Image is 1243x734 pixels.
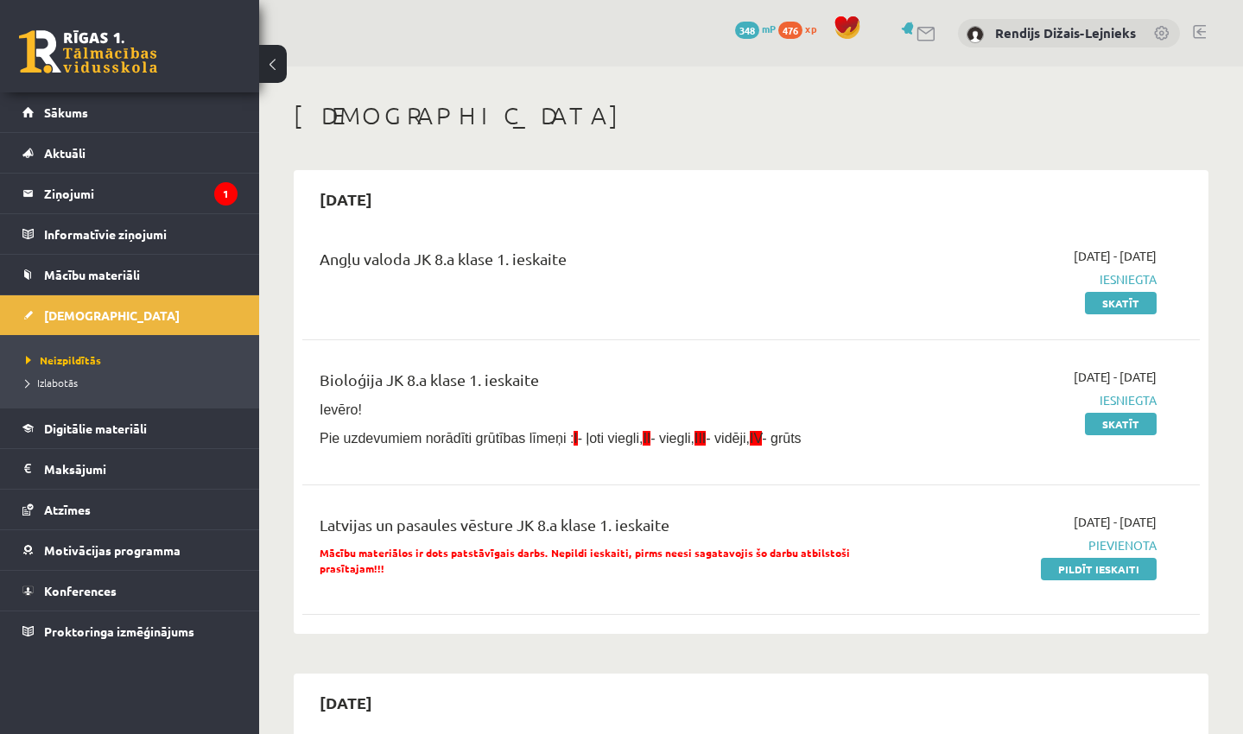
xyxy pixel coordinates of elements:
[1074,247,1157,265] span: [DATE] - [DATE]
[44,174,238,213] legend: Ziņojumi
[214,182,238,206] i: 1
[44,267,140,282] span: Mācību materiāli
[44,145,86,161] span: Aktuāli
[44,542,181,558] span: Motivācijas programma
[44,502,91,517] span: Atzīmes
[320,247,869,279] div: Angļu valoda JK 8.a klase 1. ieskaite
[320,546,850,575] span: Mācību materiālos ir dots patstāvīgais darbs. Nepildi ieskaiti, pirms neesi sagatavojis šo darbu ...
[895,270,1157,288] span: Iesniegta
[1074,368,1157,386] span: [DATE] - [DATE]
[44,421,147,436] span: Digitālie materiāli
[294,101,1208,130] h1: [DEMOGRAPHIC_DATA]
[320,513,869,545] div: Latvijas un pasaules vēsture JK 8.a klase 1. ieskaite
[302,682,390,723] h2: [DATE]
[694,431,706,446] span: III
[26,353,101,367] span: Neizpildītās
[320,431,802,446] span: Pie uzdevumiem norādīti grūtības līmeņi : - ļoti viegli, - viegli, - vidēji, - grūts
[805,22,816,35] span: xp
[22,571,238,611] a: Konferences
[22,92,238,132] a: Sākums
[302,179,390,219] h2: [DATE]
[995,24,1136,41] a: Rendijs Dižais-Lejnieks
[643,431,650,446] span: II
[778,22,825,35] a: 476 xp
[895,391,1157,409] span: Iesniegta
[778,22,802,39] span: 476
[26,376,78,389] span: Izlabotās
[22,530,238,570] a: Motivācijas programma
[22,214,238,254] a: Informatīvie ziņojumi
[22,295,238,335] a: [DEMOGRAPHIC_DATA]
[1085,413,1157,435] a: Skatīt
[735,22,776,35] a: 348 mP
[22,255,238,294] a: Mācību materiāli
[22,611,238,651] a: Proktoringa izmēģinājums
[44,307,180,323] span: [DEMOGRAPHIC_DATA]
[750,431,762,446] span: IV
[895,536,1157,554] span: Pievienota
[967,26,984,43] img: Rendijs Dižais-Lejnieks
[44,583,117,598] span: Konferences
[44,449,238,489] legend: Maksājumi
[1074,513,1157,531] span: [DATE] - [DATE]
[22,408,238,448] a: Digitālie materiāli
[22,490,238,529] a: Atzīmes
[735,22,759,39] span: 348
[22,133,238,173] a: Aktuāli
[1085,292,1157,314] a: Skatīt
[19,30,157,73] a: Rīgas 1. Tālmācības vidusskola
[44,214,238,254] legend: Informatīvie ziņojumi
[22,174,238,213] a: Ziņojumi1
[320,368,869,400] div: Bioloģija JK 8.a klase 1. ieskaite
[44,623,194,639] span: Proktoringa izmēģinājums
[22,449,238,489] a: Maksājumi
[762,22,776,35] span: mP
[1041,558,1157,580] a: Pildīt ieskaiti
[26,352,242,368] a: Neizpildītās
[320,402,362,417] span: Ievēro!
[44,104,88,120] span: Sākums
[26,375,242,390] a: Izlabotās
[574,431,577,446] span: I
